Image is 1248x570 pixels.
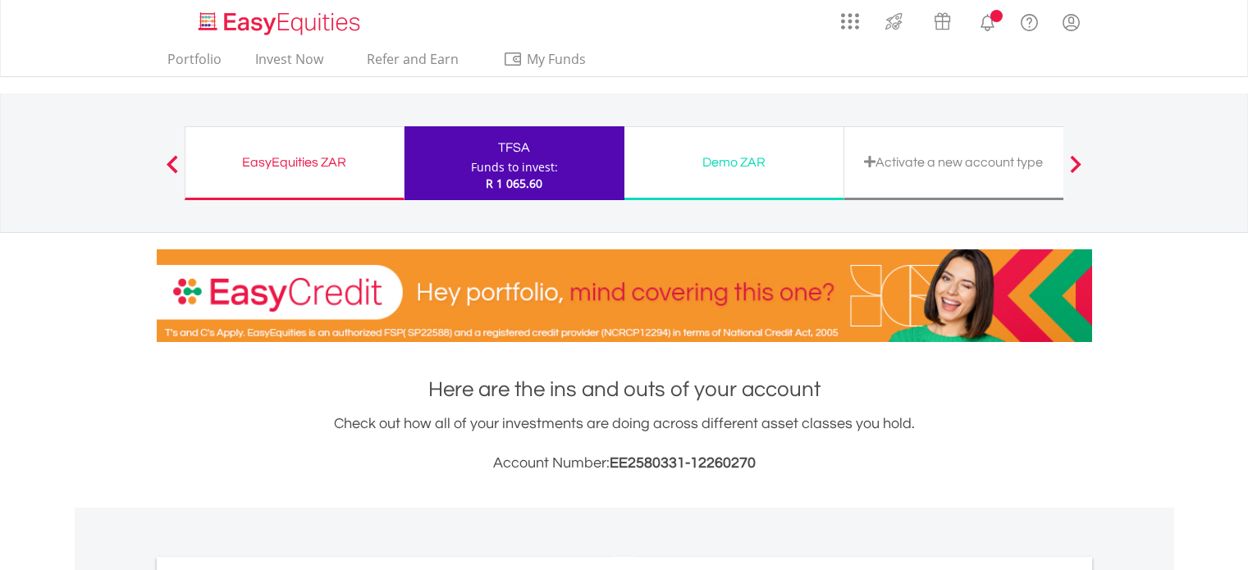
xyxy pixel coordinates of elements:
a: Portfolio [161,51,228,76]
a: AppsGrid [830,4,870,30]
div: EasyEquities ZAR [195,151,394,174]
a: Refer and Earn [350,51,476,76]
span: R 1 065.60 [486,176,542,191]
h3: Account Number: [157,452,1092,475]
img: EasyEquities_Logo.png [195,10,367,37]
a: Home page [192,4,367,37]
div: Demo ZAR [634,151,834,174]
img: vouchers-v2.svg [929,8,956,34]
span: EE2580331-12260270 [610,455,756,471]
a: My Profile [1050,4,1092,40]
span: My Funds [503,48,610,70]
a: FAQ's and Support [1008,4,1050,37]
span: Refer and Earn [367,50,459,68]
a: Vouchers [918,4,967,34]
img: EasyCredit Promotion Banner [157,249,1092,342]
img: thrive-v2.svg [880,8,907,34]
div: Funds to invest: [471,159,558,176]
a: Notifications [967,4,1008,37]
div: TFSA [414,136,615,159]
div: Activate a new account type [854,151,1054,174]
a: Invest Now [249,51,330,76]
div: Check out how all of your investments are doing across different asset classes you hold. [157,413,1092,475]
img: grid-menu-icon.svg [841,12,859,30]
h1: Here are the ins and outs of your account [157,375,1092,404]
